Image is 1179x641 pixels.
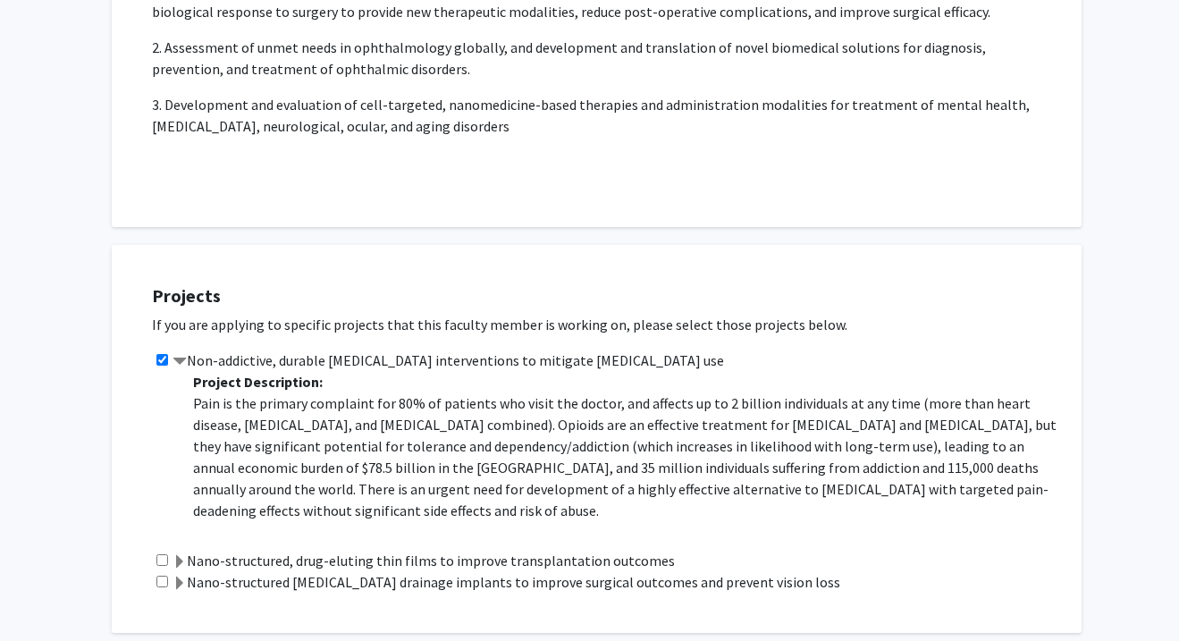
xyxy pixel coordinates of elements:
[152,314,1064,335] p: If you are applying to specific projects that this faculty member is working on, please select th...
[173,571,840,593] label: Nano-structured [MEDICAL_DATA] drainage implants to improve surgical outcomes and prevent vision ...
[152,94,1041,137] p: 3. Development and evaluation of cell-targeted, nanomedicine-based therapies and administration m...
[173,350,724,371] label: Non-addictive, durable [MEDICAL_DATA] interventions to mitigate [MEDICAL_DATA] use
[152,284,221,307] strong: Projects
[152,37,1041,80] p: 2. Assessment of unmet needs in ophthalmology globally, and development and translation of novel ...
[193,392,1064,521] p: Pain is the primary complaint for 80% of patients who visit the doctor, and affects up to 2 billi...
[13,561,76,628] iframe: Chat
[193,373,323,391] b: Project Description:
[173,550,675,571] label: Nano-structured, drug-eluting thin films to improve transplantation outcomes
